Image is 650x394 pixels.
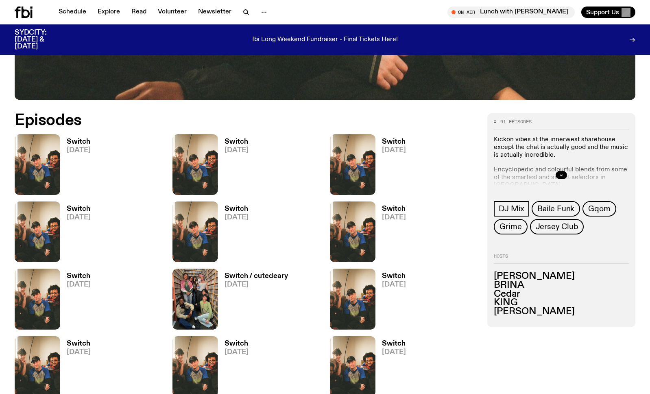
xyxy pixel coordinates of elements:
span: [DATE] [67,214,91,221]
h3: Cedar [494,290,629,299]
h2: Episodes [15,113,425,128]
span: [DATE] [225,214,249,221]
span: 91 episodes [500,120,532,124]
img: A warm film photo of the switch team sitting close together. from left to right: Cedar, Lau, Sand... [15,134,60,195]
span: DJ Mix [499,204,524,213]
h3: Switch [225,206,249,212]
button: On AirLunch with [PERSON_NAME] [447,7,575,18]
a: Switch[DATE] [375,273,406,329]
a: Grime [494,219,527,234]
a: Switch[DATE] [60,273,91,329]
h3: Switch / cutedeary [225,273,288,280]
h3: BRINA [494,281,629,290]
button: Support Us [581,7,635,18]
h3: Switch [382,206,406,212]
p: fbi Long Weekend Fundraiser - Final Tickets Here! [252,36,398,44]
a: Volunteer [153,7,192,18]
h3: Switch [382,138,406,145]
a: Switch[DATE] [60,138,91,195]
a: Read [127,7,151,18]
a: DJ Mix [494,201,529,217]
a: Switch[DATE] [218,138,249,195]
img: A warm film photo of the switch team sitting close together. from left to right: Cedar, Lau, Sand... [330,201,375,262]
span: Support Us [586,9,619,16]
span: Baile Funk [537,204,574,213]
h3: Switch [67,206,91,212]
span: [DATE] [225,147,249,154]
a: Schedule [54,7,91,18]
h3: Switch [67,138,91,145]
img: A warm film photo of the switch team sitting close together. from left to right: Cedar, Lau, Sand... [15,201,60,262]
span: Gqom [588,204,610,213]
h3: KING [494,298,629,307]
span: [DATE] [382,214,406,221]
span: [DATE] [382,349,406,356]
h2: Hosts [494,254,629,264]
a: Switch[DATE] [60,206,91,262]
img: A warm film photo of the switch team sitting close together. from left to right: Cedar, Lau, Sand... [172,201,218,262]
span: [DATE] [225,281,288,288]
h3: Switch [382,340,406,347]
a: Newsletter [193,7,236,18]
img: A warm film photo of the switch team sitting close together. from left to right: Cedar, Lau, Sand... [15,269,60,329]
h3: [PERSON_NAME] [494,272,629,281]
img: A warm film photo of the switch team sitting close together. from left to right: Cedar, Lau, Sand... [172,134,218,195]
img: A warm film photo of the switch team sitting close together. from left to right: Cedar, Lau, Sand... [330,134,375,195]
h3: [PERSON_NAME] [494,307,629,316]
span: Jersey Club [536,222,578,231]
a: Switch[DATE] [375,138,406,195]
a: Baile Funk [532,201,580,217]
a: Switch[DATE] [218,206,249,262]
span: [DATE] [382,281,406,288]
a: Gqom [582,201,616,217]
span: [DATE] [67,349,91,356]
span: [DATE] [67,147,91,154]
a: Switch[DATE] [375,206,406,262]
h3: Switch [225,138,249,145]
span: [DATE] [225,349,249,356]
a: Jersey Club [530,219,584,234]
h3: Switch [67,340,91,347]
h3: Switch [382,273,406,280]
p: Kickon vibes at the innerwest sharehouse except the chat is actually good and the music is actual... [494,136,629,160]
a: Explore [93,7,125,18]
span: Grime [499,222,521,231]
span: [DATE] [382,147,406,154]
a: Switch / cutedeary[DATE] [218,273,288,329]
h3: SYDCITY: [DATE] & [DATE] [15,29,67,50]
h3: Switch [67,273,91,280]
span: [DATE] [67,281,91,288]
img: A warm film photo of the switch team sitting close together. from left to right: Cedar, Lau, Sand... [330,269,375,329]
h3: Switch [225,340,249,347]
